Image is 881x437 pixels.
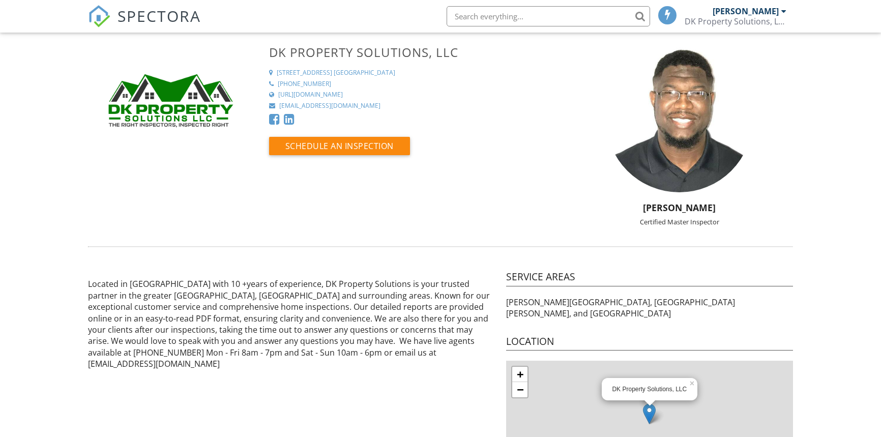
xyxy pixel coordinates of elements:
div: [EMAIL_ADDRESS][DOMAIN_NAME] [279,102,380,110]
img: DKPS%20White%20Logo.jpg [88,45,253,156]
div: [STREET_ADDRESS] [277,69,332,77]
h4: Location [506,335,792,351]
div: DK Property Solutions, LLC [612,385,687,394]
div: [GEOGRAPHIC_DATA] [334,69,395,77]
a: Zoom in [512,367,527,382]
h3: DK Property Solutions, LLC [269,45,554,59]
h4: Service Areas [506,270,792,286]
h5: [PERSON_NAME] [560,202,799,213]
img: The Best Home Inspection Software - Spectora [88,5,110,27]
a: Zoom out [512,382,527,397]
div: [PHONE_NUMBER] [278,80,331,89]
button: Schedule an Inspection [269,137,410,155]
span: SPECTORA [118,5,201,26]
div: DK Property Solutions, LLC [685,16,786,26]
a: Schedule an Inspection [269,143,410,155]
img: head_shot_1.jpg [606,45,753,192]
input: Search everything... [447,6,650,26]
a: [PHONE_NUMBER] [269,80,554,89]
a: SPECTORA [88,14,201,35]
p: Located in [GEOGRAPHIC_DATA] with 10 +years of experience, DK Property Solutions is your trusted ... [88,278,494,369]
a: × [688,378,697,385]
div: [URL][DOMAIN_NAME] [278,91,343,99]
div: [PERSON_NAME] [713,6,779,16]
a: [EMAIL_ADDRESS][DOMAIN_NAME] [269,102,554,110]
a: [URL][DOMAIN_NAME] [269,91,554,99]
a: [STREET_ADDRESS] [GEOGRAPHIC_DATA] [269,69,554,77]
div: Certified Master Inspector [560,218,799,226]
p: [PERSON_NAME][GEOGRAPHIC_DATA], [GEOGRAPHIC_DATA][PERSON_NAME], and [GEOGRAPHIC_DATA] [506,297,792,319]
